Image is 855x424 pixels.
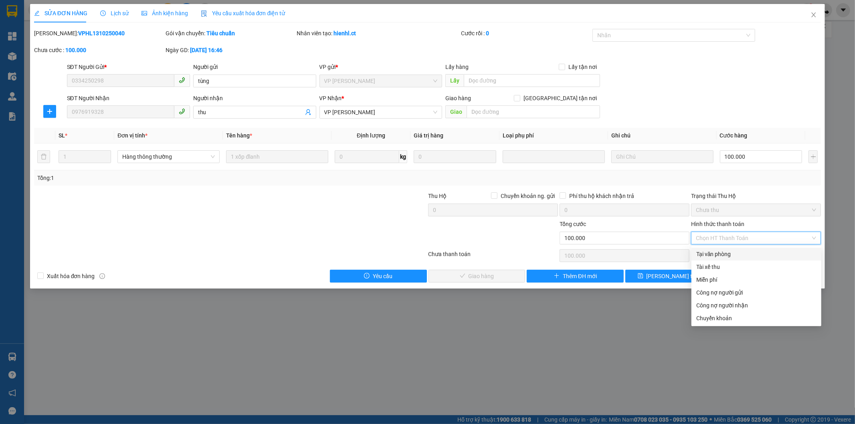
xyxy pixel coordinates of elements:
span: close [811,12,817,18]
b: hienhl.ct [334,30,356,36]
button: Close [802,4,825,26]
span: plus [44,108,56,115]
span: kg [399,150,407,163]
span: Thu Hộ [428,193,447,199]
button: plus [809,150,818,163]
span: user-add [305,109,311,115]
span: Cước hàng [720,132,748,139]
div: SĐT Người Gửi [67,63,190,71]
button: delete [37,150,50,163]
div: SĐT Người Nhận [67,94,190,103]
span: [PERSON_NAME] thay đổi [647,272,711,281]
span: Xuất hóa đơn hàng [44,272,98,281]
b: GỬI : VP [PERSON_NAME] [10,58,140,71]
input: 0 [414,150,496,163]
input: Ghi Chú [611,150,714,163]
span: Tên hàng [226,132,252,139]
div: Công nợ người gửi [696,288,817,297]
span: Chọn HT Thanh Toán [696,232,816,244]
button: plus [43,105,56,118]
span: Đơn vị tính [117,132,148,139]
div: VP gửi [319,63,443,71]
div: Gói vận chuyển: [166,29,295,38]
button: exclamation-circleYêu cầu [330,270,427,283]
div: Cước gửi hàng sẽ được ghi vào công nợ của người nhận [691,299,821,312]
div: Cước rồi : [461,29,591,38]
div: Ngày GD: [166,46,295,55]
div: Trạng thái Thu Hộ [691,192,821,200]
span: Giao [445,105,467,118]
th: Loại phụ phí [499,128,608,143]
div: Nhân viên tạo: [297,29,460,38]
button: plusThêm ĐH mới [527,270,624,283]
input: Dọc đường [464,74,600,87]
li: Hotline: 1900252555 [75,30,335,40]
span: Yêu cầu xuất hóa đơn điện tử [201,10,285,16]
span: Định lượng [357,132,385,139]
span: Giao hàng [445,95,471,101]
span: Giá trị hàng [414,132,443,139]
span: Phí thu hộ khách nhận trả [566,192,637,200]
div: Chưa cước : [34,46,164,55]
span: Chuyển khoản ng. gửi [497,192,558,200]
span: plus [554,273,560,279]
span: Ảnh kiện hàng [141,10,188,16]
th: Ghi chú [608,128,717,143]
span: Thêm ĐH mới [563,272,597,281]
span: clock-circle [100,10,106,16]
span: SL [59,132,65,139]
span: VP Hồng Lĩnh [324,106,438,118]
div: Chuyển khoản [696,314,817,323]
div: [PERSON_NAME]: [34,29,164,38]
button: save[PERSON_NAME] thay đổi [625,270,722,283]
label: Hình thức thanh toán [691,221,744,227]
span: edit [34,10,40,16]
li: Cổ Đạm, xã [GEOGRAPHIC_DATA], [GEOGRAPHIC_DATA] [75,20,335,30]
span: Lấy tận nơi [565,63,600,71]
span: phone [179,77,185,83]
div: Tài xế thu [696,262,817,271]
b: Tiêu chuẩn [206,30,235,36]
span: SỬA ĐƠN HÀNG [34,10,87,16]
span: Tổng cước [560,221,586,227]
input: VD: Bàn, Ghế [226,150,328,163]
div: Cước gửi hàng sẽ được ghi vào công nợ của người gửi [691,286,821,299]
span: Lịch sử [100,10,129,16]
span: VP Hồng Lĩnh [324,75,438,87]
span: [GEOGRAPHIC_DATA] tận nơi [520,94,600,103]
button: checkGiao hàng [429,270,526,283]
span: Hàng thông thường [122,151,215,163]
b: 100.000 [65,47,86,53]
input: Dọc đường [467,105,600,118]
span: Lấy hàng [445,64,469,70]
span: picture [141,10,147,16]
img: icon [201,10,207,17]
div: Công nợ người nhận [696,301,817,310]
div: Tại văn phòng [696,250,817,258]
img: logo.jpg [10,10,50,50]
div: Người gửi [193,63,316,71]
span: VP Nhận [319,95,342,101]
b: [DATE] 16:46 [190,47,222,53]
div: Miễn phí [696,275,817,284]
span: Chưa thu [696,204,816,216]
div: Chưa thanh toán [428,250,559,264]
span: info-circle [99,273,105,279]
b: 0 [486,30,489,36]
span: Lấy [445,74,464,87]
span: exclamation-circle [364,273,370,279]
span: phone [179,108,185,115]
b: VPHL1310250040 [78,30,125,36]
span: save [638,273,643,279]
span: Yêu cầu [373,272,392,281]
div: Tổng: 1 [37,174,330,182]
div: Người nhận [193,94,316,103]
